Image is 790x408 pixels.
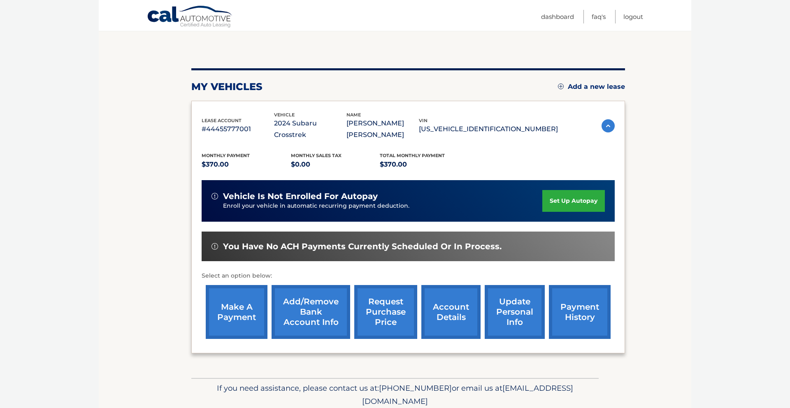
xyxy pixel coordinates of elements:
[191,81,263,93] h2: my vehicles
[362,383,573,406] span: [EMAIL_ADDRESS][DOMAIN_NAME]
[419,123,558,135] p: [US_VEHICLE_IDENTIFICATION_NUMBER]
[419,118,428,123] span: vin
[380,159,469,170] p: $370.00
[202,153,250,158] span: Monthly Payment
[272,285,350,339] a: Add/Remove bank account info
[211,193,218,199] img: alert-white.svg
[223,191,378,202] span: vehicle is not enrolled for autopay
[485,285,545,339] a: update personal info
[202,271,615,281] p: Select an option below:
[354,285,417,339] a: request purchase price
[346,112,361,118] span: name
[291,153,342,158] span: Monthly sales Tax
[223,202,542,211] p: Enroll your vehicle in automatic recurring payment deduction.
[211,243,218,250] img: alert-white.svg
[379,383,452,393] span: [PHONE_NUMBER]
[541,10,574,23] a: Dashboard
[558,83,625,91] a: Add a new lease
[346,118,419,141] p: [PERSON_NAME] [PERSON_NAME]
[202,118,242,123] span: lease account
[291,159,380,170] p: $0.00
[602,119,615,132] img: accordion-active.svg
[274,118,346,141] p: 2024 Subaru Crosstrek
[623,10,643,23] a: Logout
[380,153,445,158] span: Total Monthly Payment
[147,5,233,29] a: Cal Automotive
[542,190,605,212] a: set up autopay
[558,83,564,89] img: add.svg
[197,382,593,408] p: If you need assistance, please contact us at: or email us at
[592,10,606,23] a: FAQ's
[421,285,481,339] a: account details
[202,159,291,170] p: $370.00
[549,285,611,339] a: payment history
[274,112,295,118] span: vehicle
[202,123,274,135] p: #44455777001
[223,241,502,252] span: You have no ACH payments currently scheduled or in process.
[206,285,267,339] a: make a payment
